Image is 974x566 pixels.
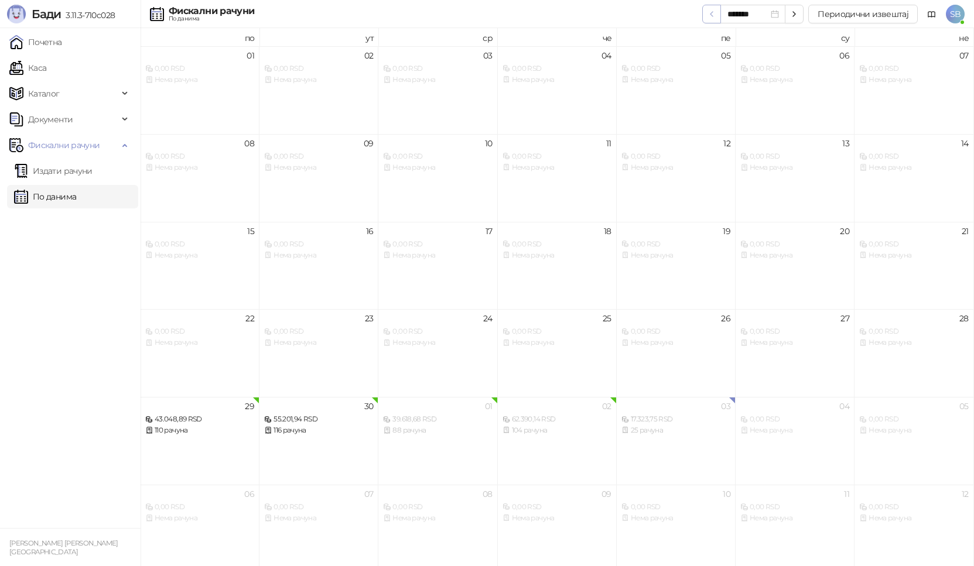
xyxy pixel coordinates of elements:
[264,425,373,436] div: 116 рачуна
[383,337,492,348] div: Нема рачуна
[141,222,259,310] td: 2025-09-15
[859,425,968,436] div: Нема рачуна
[723,490,730,498] div: 10
[169,16,254,22] div: По данима
[859,151,968,162] div: 0,00 RSD
[483,490,493,498] div: 08
[855,397,973,485] td: 2025-10-05
[503,326,611,337] div: 0,00 RSD
[721,402,730,410] div: 03
[264,239,373,250] div: 0,00 RSD
[145,239,254,250] div: 0,00 RSD
[383,513,492,524] div: Нема рачуна
[28,82,60,105] span: Каталог
[503,250,611,261] div: Нема рачуна
[247,227,254,235] div: 15
[859,513,968,524] div: Нема рачуна
[842,139,849,147] div: 13
[378,46,497,134] td: 2025-09-03
[259,28,378,46] th: ут
[844,490,849,498] div: 11
[503,151,611,162] div: 0,00 RSD
[378,222,497,310] td: 2025-09-17
[364,490,374,498] div: 07
[503,337,611,348] div: Нема рачуна
[840,314,849,323] div: 27
[855,28,973,46] th: не
[503,74,611,85] div: Нема рачуна
[736,309,855,397] td: 2025-09-27
[740,74,849,85] div: Нема рачуна
[486,227,493,235] div: 17
[145,326,254,337] div: 0,00 RSD
[247,52,254,60] div: 01
[259,309,378,397] td: 2025-09-23
[617,222,736,310] td: 2025-09-19
[606,139,611,147] div: 11
[364,139,374,147] div: 09
[621,513,730,524] div: Нема рачуна
[141,28,259,46] th: по
[959,52,969,60] div: 07
[366,227,374,235] div: 16
[364,402,374,410] div: 30
[498,46,617,134] td: 2025-09-04
[617,46,736,134] td: 2025-09-05
[855,46,973,134] td: 2025-09-07
[859,250,968,261] div: Нема рачуна
[264,414,373,425] div: 55.201,94 RSD
[602,490,611,498] div: 09
[145,502,254,513] div: 0,00 RSD
[383,326,492,337] div: 0,00 RSD
[141,397,259,485] td: 2025-09-29
[740,162,849,173] div: Нема рачуна
[264,151,373,162] div: 0,00 RSD
[740,337,849,348] div: Нема рачуна
[61,10,115,20] span: 3.11.3-710c028
[383,151,492,162] div: 0,00 RSD
[378,28,497,46] th: ср
[28,108,73,131] span: Документи
[723,227,730,235] div: 19
[378,309,497,397] td: 2025-09-24
[621,162,730,173] div: Нема рачуна
[383,239,492,250] div: 0,00 RSD
[9,56,46,80] a: Каса
[946,5,965,23] span: SB
[259,397,378,485] td: 2025-09-30
[145,513,254,524] div: Нема рачуна
[145,74,254,85] div: Нема рачуна
[244,139,254,147] div: 08
[959,402,969,410] div: 05
[264,337,373,348] div: Нема рачуна
[383,425,492,436] div: 88 рачуна
[736,46,855,134] td: 2025-09-06
[244,490,254,498] div: 06
[859,74,968,85] div: Нема рачуна
[364,52,374,60] div: 02
[498,397,617,485] td: 2025-10-02
[839,52,849,60] div: 06
[736,222,855,310] td: 2025-09-20
[740,502,849,513] div: 0,00 RSD
[383,414,492,425] div: 39.618,68 RSD
[503,162,611,173] div: Нема рачуна
[617,309,736,397] td: 2025-09-26
[383,502,492,513] div: 0,00 RSD
[264,250,373,261] div: Нема рачуна
[145,425,254,436] div: 110 рачуна
[959,314,969,323] div: 28
[264,74,373,85] div: Нема рачуна
[740,250,849,261] div: Нема рачуна
[503,502,611,513] div: 0,00 RSD
[14,159,93,183] a: Издати рачуни
[145,414,254,425] div: 43.048,89 RSD
[503,239,611,250] div: 0,00 RSD
[740,513,849,524] div: Нема рачуна
[808,5,918,23] button: Периодични извештај
[859,63,968,74] div: 0,00 RSD
[962,227,969,235] div: 21
[603,314,611,323] div: 25
[485,139,493,147] div: 10
[503,414,611,425] div: 62.390,14 RSD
